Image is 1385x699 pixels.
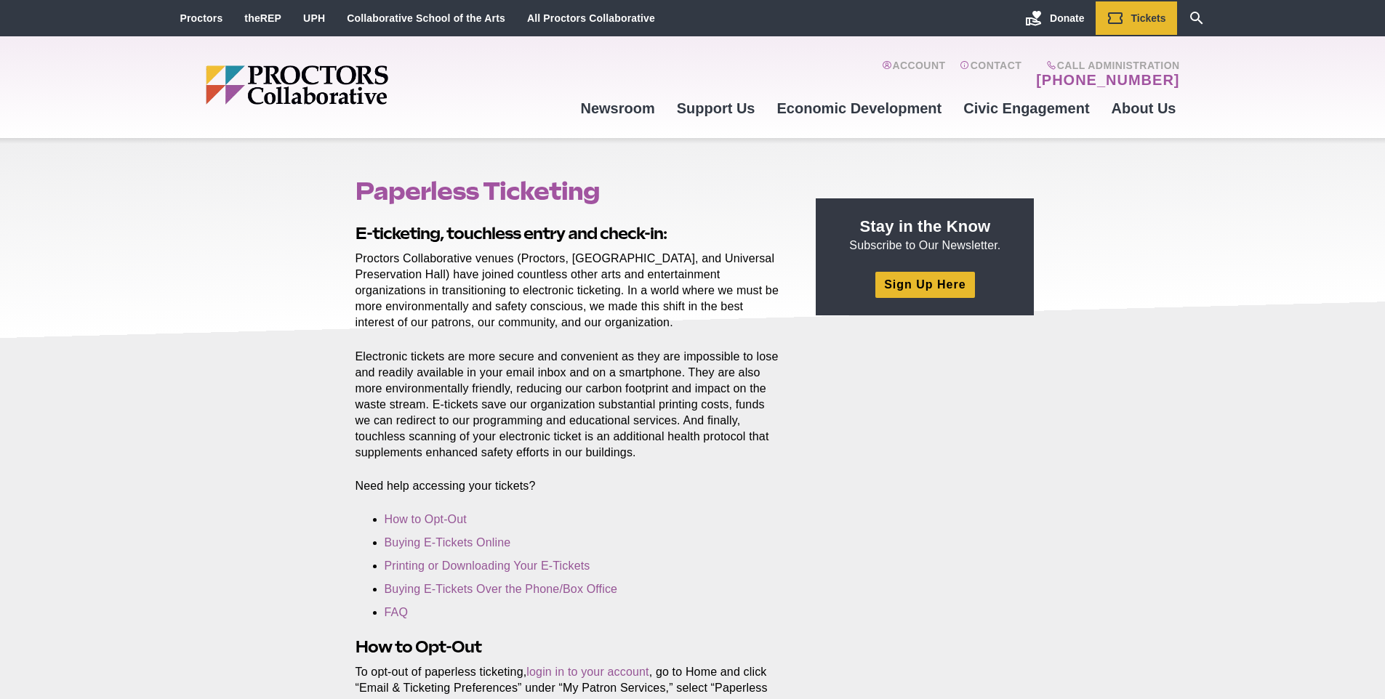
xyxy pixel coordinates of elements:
a: Tickets [1096,1,1177,35]
a: Sign Up Here [875,272,974,297]
span: Call Administration [1032,60,1179,71]
a: [PHONE_NUMBER] [1036,71,1179,89]
a: UPH [303,12,325,24]
strong: E-ticketing, touchless entry and check-in: [356,224,667,243]
a: Buying E-Tickets Over the Phone/Box Office [385,583,618,595]
strong: How to Opt-Out [356,637,481,656]
a: Civic Engagement [952,89,1100,128]
a: Collaborative School of the Arts [347,12,505,24]
p: Proctors Collaborative venues (Proctors, [GEOGRAPHIC_DATA], and Universal Preservation Hall) have... [356,251,783,331]
img: Proctors logo [206,65,500,105]
a: Search [1177,1,1216,35]
a: Newsroom [569,89,665,128]
p: Subscribe to Our Newsletter. [833,216,1016,254]
a: Donate [1014,1,1095,35]
a: Support Us [666,89,766,128]
a: Proctors [180,12,223,24]
a: All Proctors Collaborative [527,12,655,24]
p: Electronic tickets are more secure and convenient as they are impossible to lose and readily avai... [356,349,783,461]
a: theREP [244,12,281,24]
span: Tickets [1131,12,1166,24]
h1: Paperless Ticketing [356,177,783,205]
a: Economic Development [766,89,953,128]
a: FAQ [385,606,409,618]
span: Donate [1050,12,1084,24]
strong: Stay in the Know [860,217,991,235]
a: login in to your account [526,666,649,678]
a: How to Opt-Out [385,513,467,525]
a: Printing or Downloading Your E-Tickets [385,559,590,572]
a: About Us [1101,89,1187,128]
a: Account [882,60,945,89]
p: Need help accessing your tickets? [356,478,783,494]
a: Buying E-Tickets Online [385,536,511,549]
a: Contact [960,60,1021,89]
